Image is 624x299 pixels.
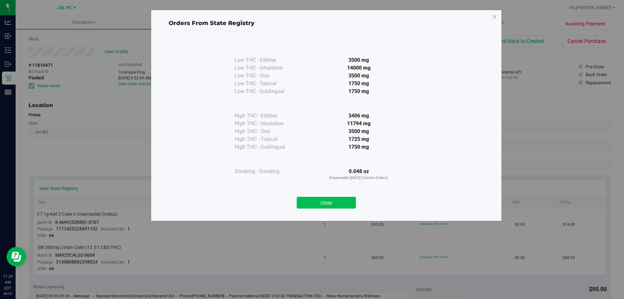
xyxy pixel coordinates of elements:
[300,112,418,120] div: 3406 mg
[235,80,300,88] div: Low THC - Topical
[235,88,300,95] div: Low THC - Sublingual
[300,120,418,128] div: 11794 mg
[235,64,300,72] div: Low THC - Inhalation
[235,143,300,151] div: High THC - Sublingual
[169,20,254,27] span: Orders From State Registry
[235,135,300,143] div: High THC - Topical
[297,197,356,209] button: Close
[300,56,418,64] div: 3500 mg
[235,72,300,80] div: Low THC - Oral
[300,72,418,80] div: 3500 mg
[235,120,300,128] div: High THC - Inhalation
[300,143,418,151] div: 1750 mg
[300,88,418,95] div: 1750 mg
[235,168,300,175] div: Smoking - Smoking
[235,112,300,120] div: High THC - Edibles
[300,175,418,181] p: Dispensable [DATE] (Current Orders)
[300,80,418,88] div: 1750 mg
[235,56,300,64] div: Low THC - Edibles
[6,247,26,266] iframe: Resource center
[300,64,418,72] div: 14000 mg
[300,135,418,143] div: 1725 mg
[300,128,418,135] div: 3500 mg
[300,168,418,181] div: 0.048 oz
[235,128,300,135] div: High THC - Oral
